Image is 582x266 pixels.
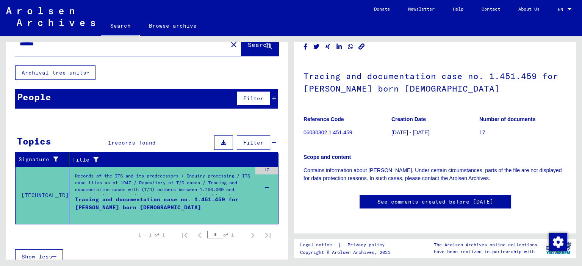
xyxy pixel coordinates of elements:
[177,227,192,243] button: First page
[192,227,207,243] button: Previous page
[138,232,165,238] div: 1 – 1 of 1
[347,42,355,51] button: Share on WhatsApp
[302,42,310,51] button: Share on Facebook
[22,253,52,260] span: Show less
[335,42,343,51] button: Share on LinkedIn
[226,37,241,52] button: Clear
[391,129,479,137] p: [DATE] - [DATE]
[19,154,71,166] div: Signature
[75,173,252,199] div: Records of the ITS and its predecessors / Inquiry processing / ITS case files as of 1947 / Reposi...
[72,154,271,166] div: Title
[341,241,394,249] a: Privacy policy
[434,241,537,248] p: The Arolsen Archives online collections
[17,134,51,148] div: Topics
[304,129,352,135] a: 06030302.1.451.459
[248,41,271,48] span: Search
[108,139,111,146] span: 1
[243,139,264,146] span: Filter
[241,33,278,56] button: Search
[304,59,567,104] h1: Tracing and documentation case no. 1.451.459 for [PERSON_NAME] born [DEMOGRAPHIC_DATA]
[300,249,394,256] p: Copyright © Arolsen Archives, 2021
[549,233,567,251] img: Zmienić zgodę
[15,249,63,264] button: Show less
[72,156,263,164] div: Title
[304,116,344,122] b: Reference Code
[16,166,69,224] td: [TECHNICAL_ID]
[391,116,426,122] b: Creation Date
[255,167,278,174] div: 17
[479,129,567,137] p: 17
[300,241,394,249] div: |
[207,231,245,238] div: of 1
[229,40,238,49] mat-icon: close
[245,227,260,243] button: Next page
[111,139,156,146] span: records found
[313,42,321,51] button: Share on Twitter
[101,17,140,36] a: Search
[304,166,567,182] p: Contains information about [PERSON_NAME]. Under certain circumstances, parts of the file are not ...
[15,65,95,80] button: Archival tree units
[237,91,270,106] button: Filter
[358,42,366,51] button: Copy link
[75,196,252,218] div: Tracing and documentation case no. 1.451.459 for [PERSON_NAME] born [DEMOGRAPHIC_DATA]
[558,6,563,12] mat-select-trigger: EN
[300,241,338,249] a: Legal notice
[140,17,206,35] a: Browse archive
[479,116,536,122] b: Number of documents
[324,42,332,51] button: Share on Xing
[260,227,275,243] button: Last page
[544,239,573,258] img: yv_logo.png
[304,154,351,160] b: Scope and content
[243,95,264,102] span: Filter
[377,198,493,206] a: See comments created before [DATE]
[19,156,63,163] div: Signature
[6,7,95,26] img: Arolsen_neg.svg
[434,248,537,255] p: have been realized in partnership with
[237,135,270,150] button: Filter
[17,90,51,104] div: People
